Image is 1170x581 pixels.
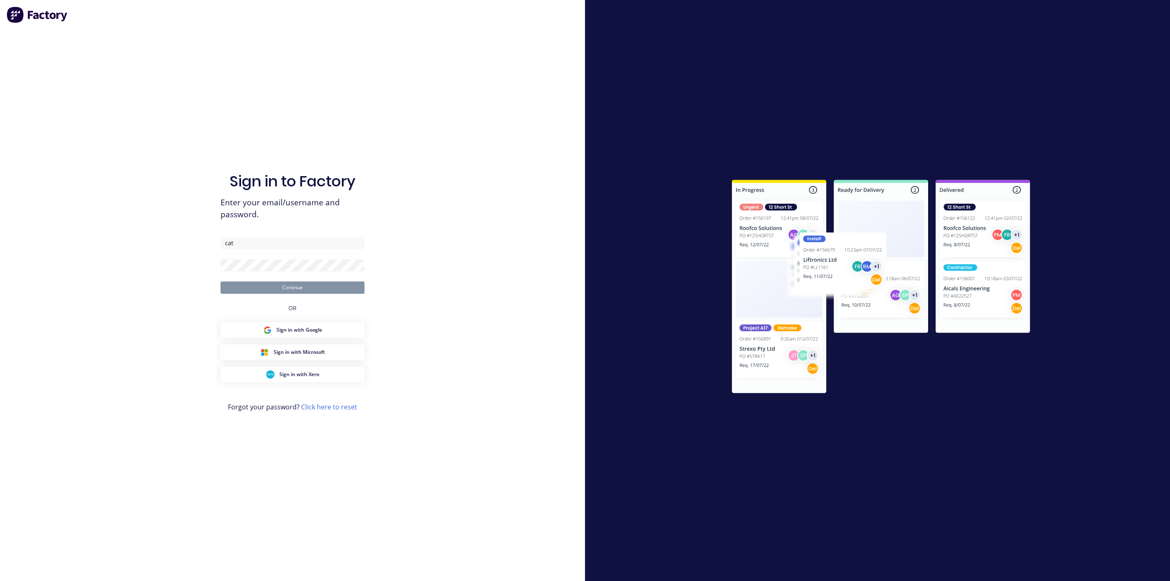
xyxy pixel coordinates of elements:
div: OR [288,294,297,322]
a: Click here to reset [301,402,357,411]
img: Microsoft Sign in [260,348,269,356]
span: Sign in with Google [276,326,322,334]
button: Google Sign inSign in with Google [221,322,364,338]
span: Sign in with Xero [279,371,319,378]
img: Xero Sign in [266,370,274,379]
button: Microsoft Sign inSign in with Microsoft [221,344,364,360]
input: Email/Username [221,237,364,249]
span: Forgot your password? [228,402,357,412]
img: Sign in [714,163,1048,413]
button: Xero Sign inSign in with Xero [221,367,364,382]
span: Enter your email/username and password. [221,197,364,221]
button: Continue [221,281,364,294]
span: Sign in with Microsoft [274,349,325,356]
img: Google Sign in [263,326,272,334]
img: Factory [7,7,68,23]
h1: Sign in to Factory [230,172,355,190]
